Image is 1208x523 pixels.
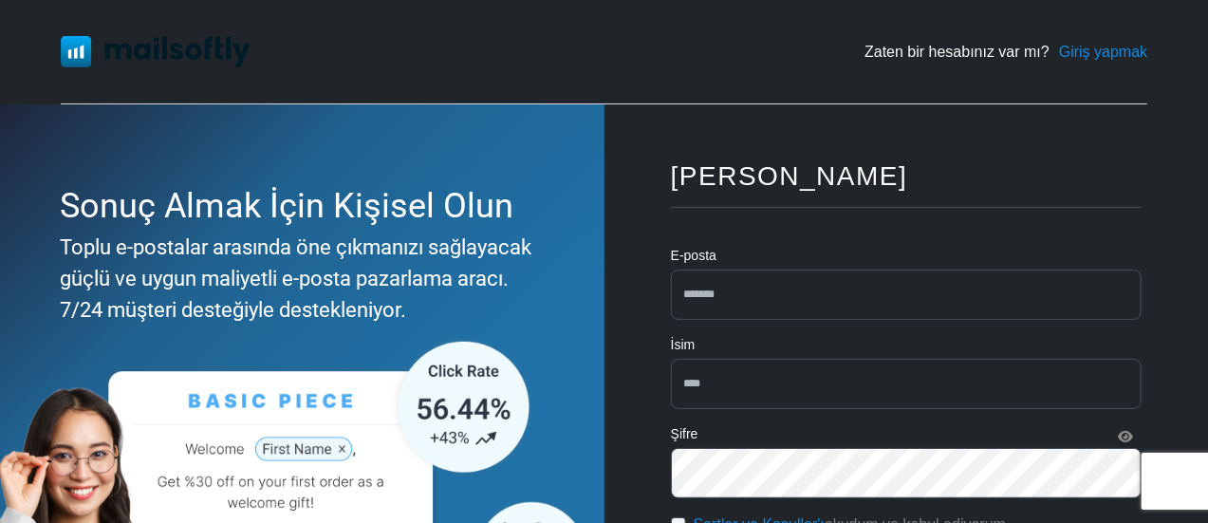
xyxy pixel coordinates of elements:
[671,337,696,352] font: İsim
[1059,44,1147,60] font: Giriş yapmak
[61,36,251,66] img: Mailsoftly
[60,235,531,322] font: Toplu e-postalar arasında öne çıkmanızı sağlayacak güçlü ve uygun maliyetli e-posta pazarlama ara...
[671,248,716,263] font: E-posta
[671,426,698,441] font: Şifre
[671,161,908,191] font: [PERSON_NAME]
[1059,41,1147,64] a: Giriş yapmak
[1119,430,1134,443] i: Şifreyi Göster
[60,186,513,226] font: Sonuç Almak İçin Kişisel Olun
[864,44,1050,60] font: Zaten bir hesabınız var mı?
